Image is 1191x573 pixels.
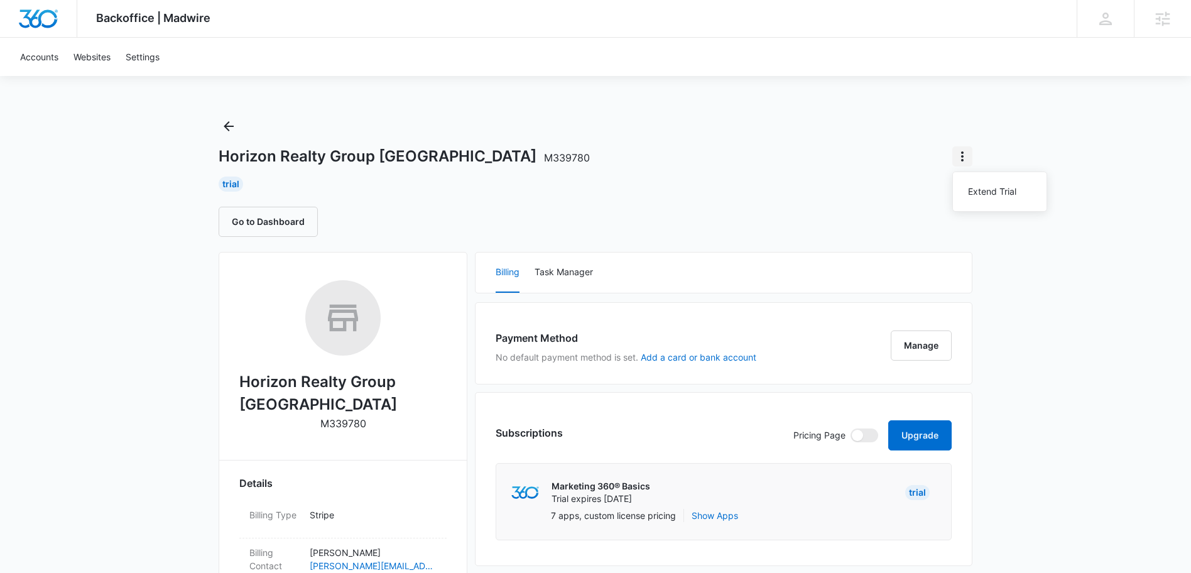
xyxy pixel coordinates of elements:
[496,425,563,440] h3: Subscriptions
[219,177,243,192] div: Trial
[552,480,650,493] p: Marketing 360® Basics
[953,182,1047,201] button: Extend Trial
[249,546,300,572] dt: Billing Contact
[239,476,273,491] span: Details
[692,509,738,522] button: Show Apps
[544,151,590,164] span: M339780
[535,253,593,293] button: Task Manager
[891,330,952,361] button: Manage
[888,420,952,450] button: Upgrade
[219,147,590,166] h1: Horizon Realty Group [GEOGRAPHIC_DATA]
[219,116,239,136] button: Back
[968,187,1016,196] div: Extend Trial
[13,38,66,76] a: Accounts
[511,486,538,499] img: marketing360Logo
[118,38,167,76] a: Settings
[239,501,447,538] div: Billing TypeStripe
[219,207,318,237] button: Go to Dashboard
[551,509,676,522] p: 7 apps, custom license pricing
[66,38,118,76] a: Websites
[793,428,846,442] p: Pricing Page
[320,416,366,431] p: M339780
[905,485,930,500] div: Trial
[249,508,300,521] dt: Billing Type
[496,330,756,346] h3: Payment Method
[239,371,447,416] h2: Horizon Realty Group [GEOGRAPHIC_DATA]
[310,559,437,572] a: [PERSON_NAME][EMAIL_ADDRESS][DOMAIN_NAME]
[96,11,210,25] span: Backoffice | Madwire
[641,353,756,362] button: Add a card or bank account
[496,253,519,293] button: Billing
[310,508,437,521] p: Stripe
[496,351,756,364] p: No default payment method is set.
[310,546,437,559] p: [PERSON_NAME]
[552,493,650,505] p: Trial expires [DATE]
[952,146,972,166] button: Actions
